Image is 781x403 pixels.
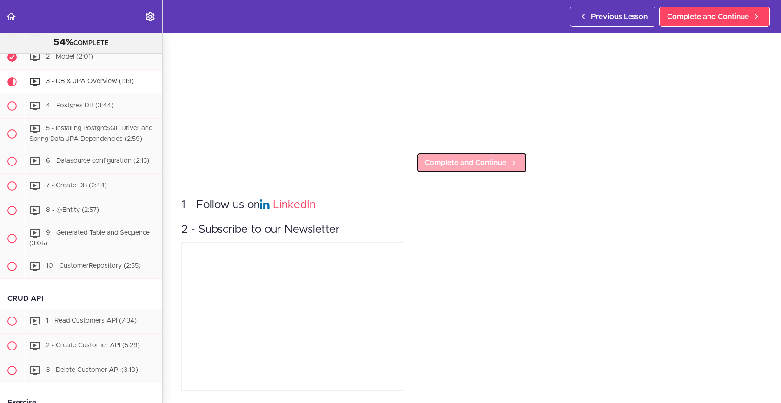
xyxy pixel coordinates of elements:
span: 9 - Generated Table and Sequence (3:05) [29,230,150,247]
span: 4 - Postgres DB (3:44) [46,102,113,109]
h3: 2 - Subscribe to our Newsletter [181,222,762,238]
a: Complete and Continue [417,152,527,173]
svg: Back to course curriculum [6,11,17,22]
span: 5 - Installing PostgreSQL Driver and Spring Data JPA Dependencies (2:59) [29,125,152,142]
span: Complete and Continue [667,11,749,22]
span: 7 - Create DB (2:44) [46,183,107,189]
a: Complete and Continue [659,7,770,27]
span: 3 - Delete Customer API (3:10) [46,367,138,373]
svg: Settings Menu [145,11,156,22]
h3: 1 - Follow us on [181,198,762,213]
span: 2 - Create Customer API (5:29) [46,342,140,349]
span: 8 - @Entity (2:57) [46,207,99,214]
span: 54% [53,38,73,47]
span: 1 - Read Customers API (7:34) [46,317,137,324]
a: Previous Lesson [570,7,655,27]
span: 2 - Model (2:01) [46,53,93,60]
span: 6 - Datasource configuration (2:13) [46,158,149,165]
div: COMPLETE [12,37,151,49]
span: Previous Lesson [591,11,648,22]
span: 10 - CustomerRepository (2:55) [46,263,141,269]
span: Complete and Continue [424,157,506,168]
span: 3 - DB & JPA Overview (1:19) [46,78,134,85]
a: LinkedIn [273,199,316,211]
